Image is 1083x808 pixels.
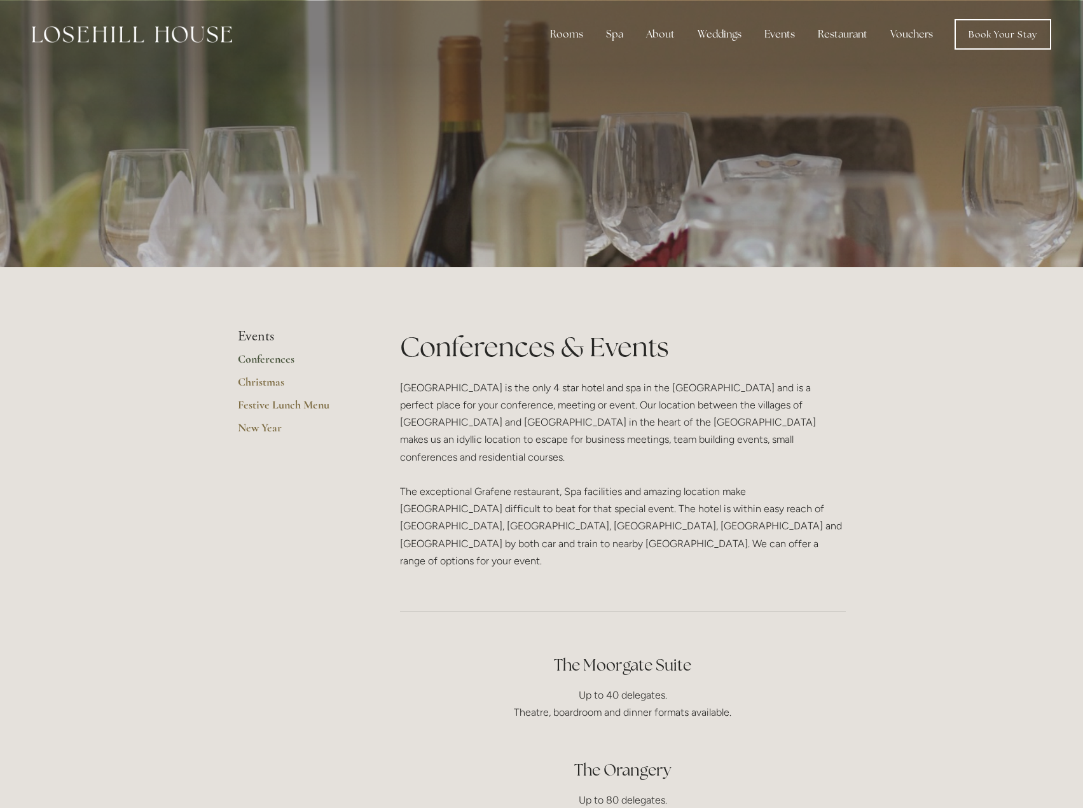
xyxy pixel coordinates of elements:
[808,22,878,47] div: Restaurant
[636,22,685,47] div: About
[754,22,805,47] div: Events
[400,379,846,569] p: [GEOGRAPHIC_DATA] is the only 4 star hotel and spa in the [GEOGRAPHIC_DATA] and is a perfect plac...
[32,26,232,43] img: Losehill House
[687,22,752,47] div: Weddings
[400,686,846,721] p: Up to 40 delegates. Theatre, boardroom and dinner formats available.
[540,22,593,47] div: Rooms
[596,22,633,47] div: Spa
[955,19,1051,50] a: Book Your Stay
[880,22,943,47] a: Vouchers
[238,421,359,443] a: New Year
[238,398,359,421] a: Festive Lunch Menu
[238,328,359,345] li: Events
[400,328,846,366] h1: Conferences & Events
[238,375,359,398] a: Christmas
[400,654,846,676] h2: The Moorgate Suite
[238,352,359,375] a: Conferences
[400,737,846,781] h2: The Orangery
